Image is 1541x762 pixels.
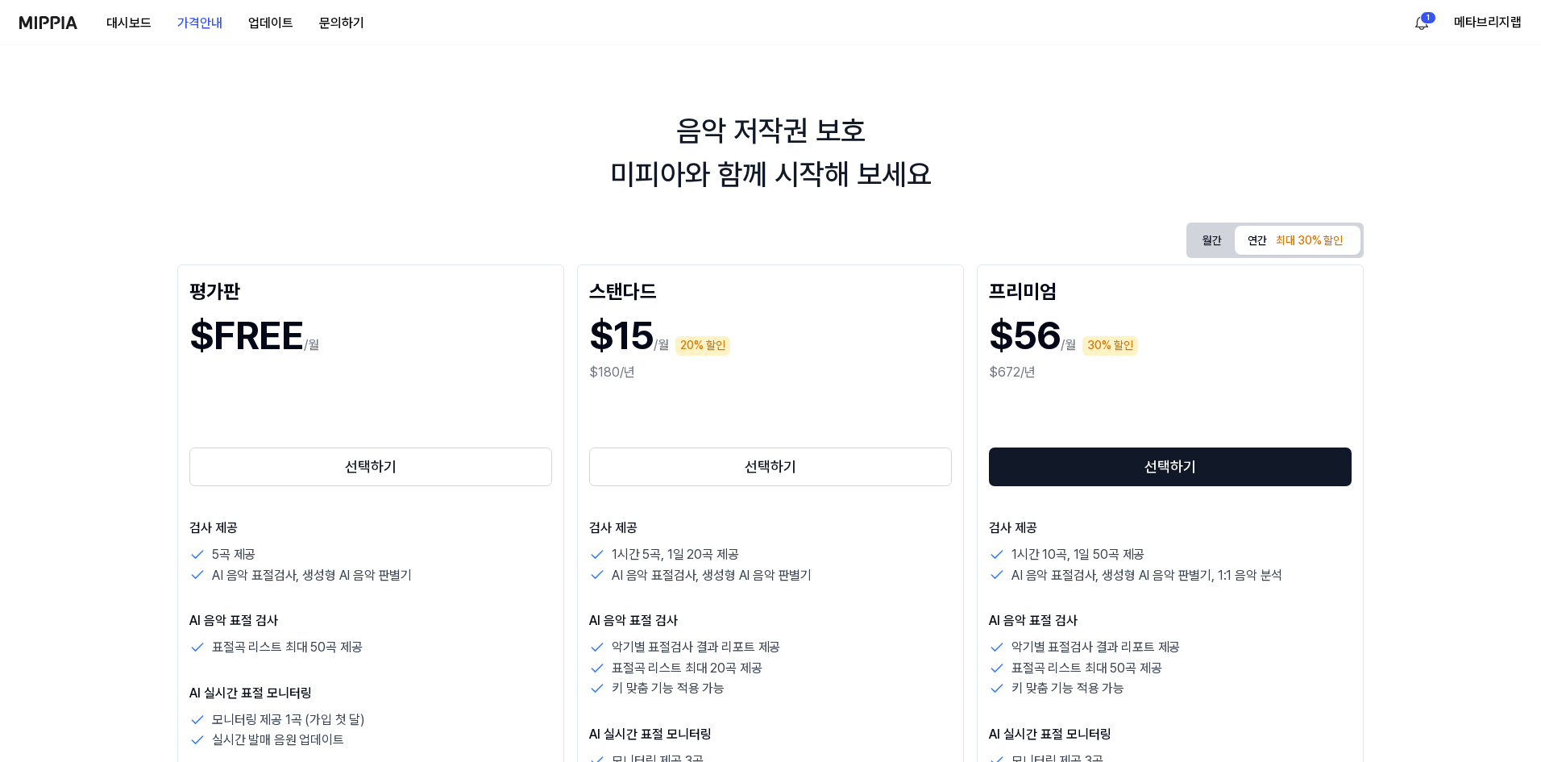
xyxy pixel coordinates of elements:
a: 선택하기 [989,444,1352,489]
button: 업데이트 [235,7,306,40]
a: 선택하기 [189,444,552,489]
p: 키 맞춤 기능 적용 가능 [1011,678,1124,699]
div: 20% 할인 [675,336,730,356]
div: 1 [1420,11,1436,24]
img: 알림 [1412,13,1431,32]
p: 검사 제공 [589,518,952,538]
p: 악기별 표절검사 결과 리포트 제공 [612,637,780,658]
div: 평가판 [189,277,552,302]
button: 월간 [1190,228,1235,253]
p: 검사 제공 [989,518,1352,538]
p: 표절곡 리스트 최대 20곡 제공 [612,658,762,679]
p: 표절곡 리스트 최대 50곡 제공 [212,637,362,658]
p: AI 음악 표절 검사 [989,611,1352,631]
p: 실시간 발매 음원 업데이트 [212,730,344,751]
button: 메타브리지랩 [1454,13,1522,32]
p: /월 [1061,335,1076,355]
button: 가격안내 [164,7,235,40]
p: /월 [304,335,319,355]
p: 1시간 10곡, 1일 50곡 제공 [1011,544,1144,565]
p: 표절곡 리스트 최대 50곡 제공 [1011,658,1161,679]
p: 키 맞춤 기능 적용 가능 [612,678,725,699]
button: 알림1 [1409,10,1435,35]
a: 가격안내 [164,1,235,45]
p: 검사 제공 [189,518,552,538]
h1: $15 [589,309,654,363]
button: 선택하기 [989,448,1352,486]
p: AI 음악 표절 검사 [189,611,552,631]
p: 1시간 5곡, 1일 20곡 제공 [612,544,738,565]
div: 30% 할인 [1082,336,1138,356]
h1: $FREE [189,309,304,363]
p: AI 실시간 표절 모니터링 [589,725,952,744]
p: 모니터링 제공 1곡 (가입 첫 달) [212,710,365,731]
p: AI 음악 표절검사, 생성형 AI 음악 판별기 [212,565,412,586]
p: AI 실시간 표절 모니터링 [189,684,552,703]
img: logo [19,16,77,29]
button: 문의하기 [306,7,377,40]
p: AI 음악 표절 검사 [589,611,952,631]
div: 스탠다드 [589,277,952,302]
button: 연간 [1235,226,1360,255]
div: 최대 30% 할인 [1271,231,1348,251]
div: 프리미엄 [989,277,1352,302]
div: $180/년 [589,363,952,382]
button: 선택하기 [589,448,952,486]
p: AI 실시간 표절 모니터링 [989,725,1352,744]
p: AI 음악 표절검사, 생성형 AI 음악 판별기 [612,565,812,586]
h1: $56 [989,309,1061,363]
p: 악기별 표절검사 결과 리포트 제공 [1011,637,1180,658]
a: 선택하기 [589,444,952,489]
p: AI 음악 표절검사, 생성형 AI 음악 판별기, 1:1 음악 분석 [1011,565,1282,586]
div: $672/년 [989,363,1352,382]
button: 대시보드 [93,7,164,40]
p: 5곡 제공 [212,544,255,565]
button: 선택하기 [189,448,552,486]
p: /월 [654,335,669,355]
a: 업데이트 [235,1,306,45]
